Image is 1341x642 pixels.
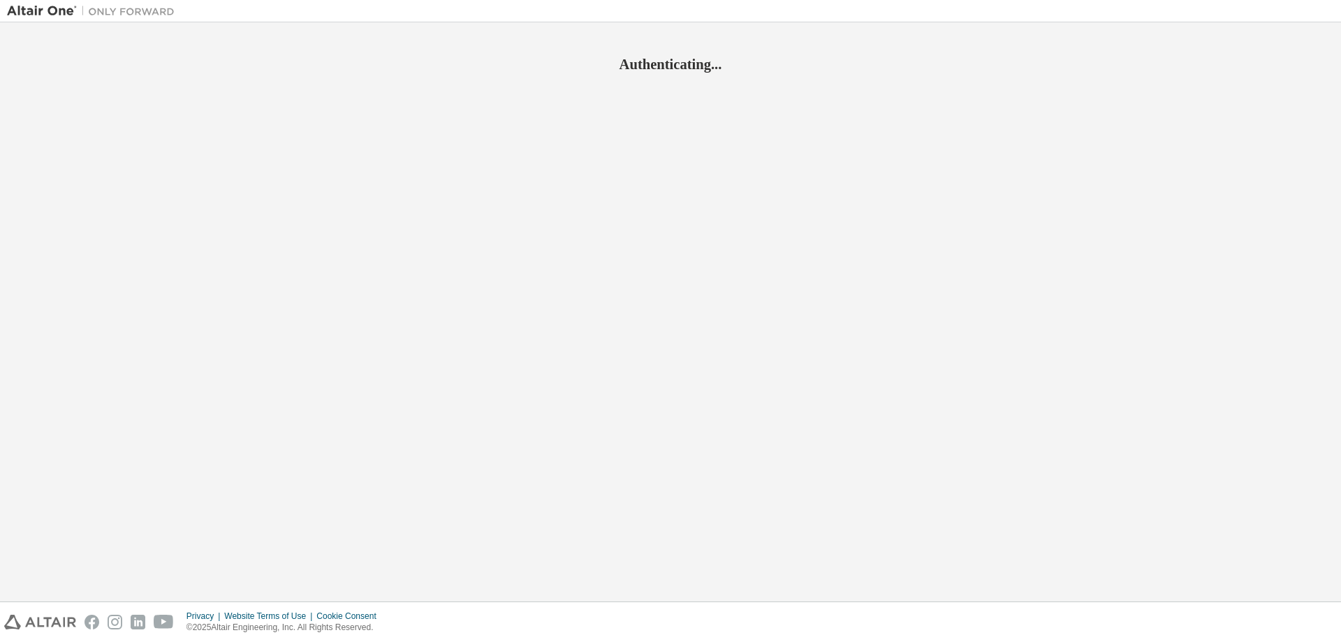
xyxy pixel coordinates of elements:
[186,622,385,634] p: © 2025 Altair Engineering, Inc. All Rights Reserved.
[316,611,384,622] div: Cookie Consent
[131,615,145,629] img: linkedin.svg
[224,611,316,622] div: Website Terms of Use
[4,615,76,629] img: altair_logo.svg
[186,611,224,622] div: Privacy
[108,615,122,629] img: instagram.svg
[7,55,1334,73] h2: Authenticating...
[154,615,174,629] img: youtube.svg
[85,615,99,629] img: facebook.svg
[7,4,182,18] img: Altair One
